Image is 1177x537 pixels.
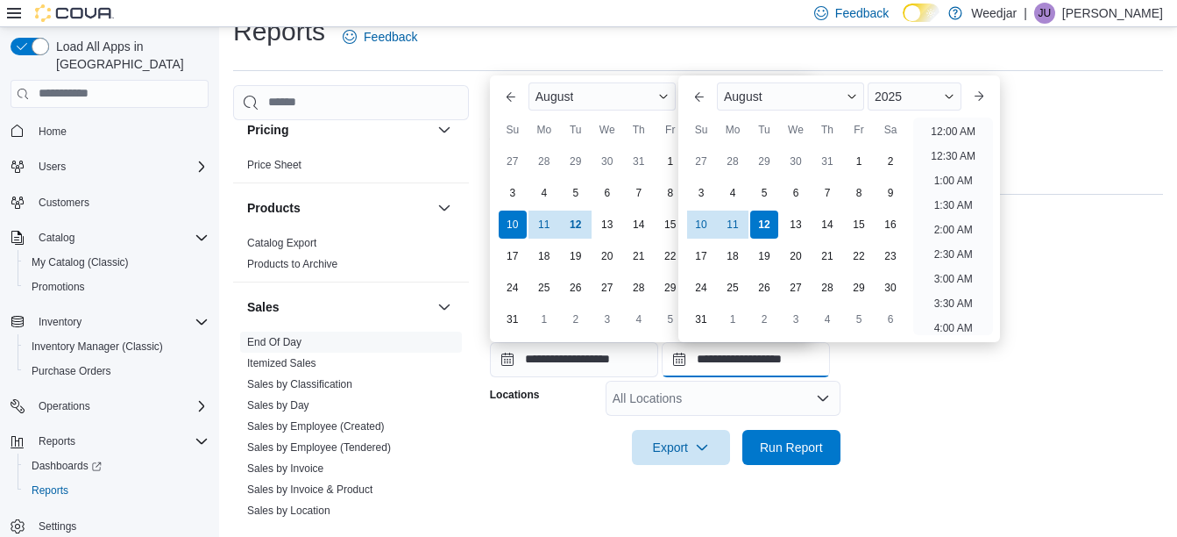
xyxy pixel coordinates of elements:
span: Reports [39,434,75,448]
div: day-14 [813,211,841,239]
div: day-17 [499,242,527,270]
div: Button. Open the month selector. August is currently selected. [528,82,676,111]
div: day-4 [625,305,653,333]
a: Dashboards [25,455,109,476]
li: 12:30 AM [924,146,982,167]
button: Previous Month [685,82,713,111]
a: Sales by Day [247,399,309,412]
div: day-22 [845,242,873,270]
button: Reports [4,429,216,454]
span: Feedback [364,28,417,46]
div: day-31 [813,147,841,175]
div: day-1 [845,147,873,175]
div: day-3 [782,305,810,333]
button: Purchase Orders [18,359,216,383]
div: August, 2025 [497,146,718,335]
button: Sales [247,298,430,316]
a: Sales by Invoice [247,462,323,475]
button: Promotions [18,275,216,299]
div: day-31 [625,147,653,175]
div: day-13 [782,211,810,239]
div: We [782,116,810,144]
div: day-3 [499,179,527,207]
span: Home [39,125,67,139]
a: Sales by Location [247,505,330,517]
span: Promotions [32,280,85,294]
span: Catalog [32,227,209,248]
div: day-5 [562,179,590,207]
div: day-27 [782,274,810,302]
div: Button. Open the year selector. 2025 is currently selected. [868,82,961,111]
a: Inventory Manager (Classic) [25,336,170,357]
a: Home [32,121,74,142]
span: August [535,89,574,104]
div: day-8 [845,179,873,207]
span: Dark Mode [903,22,904,23]
div: day-4 [530,179,558,207]
button: Inventory [32,311,89,333]
div: day-18 [719,242,747,270]
button: Export [632,430,730,465]
li: 3:00 AM [926,268,979,290]
li: 3:30 AM [926,293,979,314]
span: Dashboards [25,455,209,476]
span: Inventory [32,311,209,333]
div: day-6 [876,305,904,333]
input: Dark Mode [903,4,939,22]
a: End Of Day [247,336,301,348]
span: Promotions [25,276,209,297]
div: day-25 [719,274,747,302]
a: Products to Archive [247,258,337,270]
div: day-29 [845,274,873,302]
button: Users [4,154,216,179]
a: Sales by Employee (Tendered) [247,441,391,454]
p: | [1024,3,1027,24]
button: Pricing [247,121,430,139]
div: Th [813,116,841,144]
span: Products to Archive [247,257,337,271]
div: day-21 [625,242,653,270]
span: Home [32,120,209,142]
span: Feedback [835,4,889,22]
div: day-18 [530,242,558,270]
span: Inventory Manager (Classic) [32,340,163,354]
span: Sales by Classification [247,377,352,391]
span: Sales by Day [247,398,309,412]
div: day-12 [750,211,778,239]
div: day-8 [656,179,684,207]
ul: Time [913,118,993,335]
div: day-13 [593,211,621,239]
p: Weedjar [971,3,1017,24]
label: Locations [490,388,540,402]
span: Settings [39,519,76,533]
button: Pricing [434,119,455,140]
a: Price Sheet [247,159,301,171]
div: Th [625,116,653,144]
div: day-28 [813,274,841,302]
button: Reports [32,431,82,452]
div: day-28 [719,147,747,175]
a: Settings [32,516,83,537]
div: August, 2025 [685,146,906,335]
div: day-3 [687,179,715,207]
button: Inventory Manager (Classic) [18,334,216,359]
span: Inventory [39,315,82,329]
div: day-9 [876,179,904,207]
div: day-19 [750,242,778,270]
div: day-21 [813,242,841,270]
span: Reports [32,431,209,452]
div: day-29 [750,147,778,175]
div: day-20 [593,242,621,270]
span: Load All Apps in [GEOGRAPHIC_DATA] [49,38,209,73]
div: day-6 [593,179,621,207]
div: day-7 [625,179,653,207]
span: Reports [25,480,209,501]
span: JU [1039,3,1052,24]
div: day-26 [562,274,590,302]
button: Catalog [32,227,82,248]
div: day-1 [530,305,558,333]
button: Run Report [742,430,840,465]
h3: Products [247,199,301,217]
a: Sales by Classification [247,378,352,390]
div: day-2 [750,305,778,333]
